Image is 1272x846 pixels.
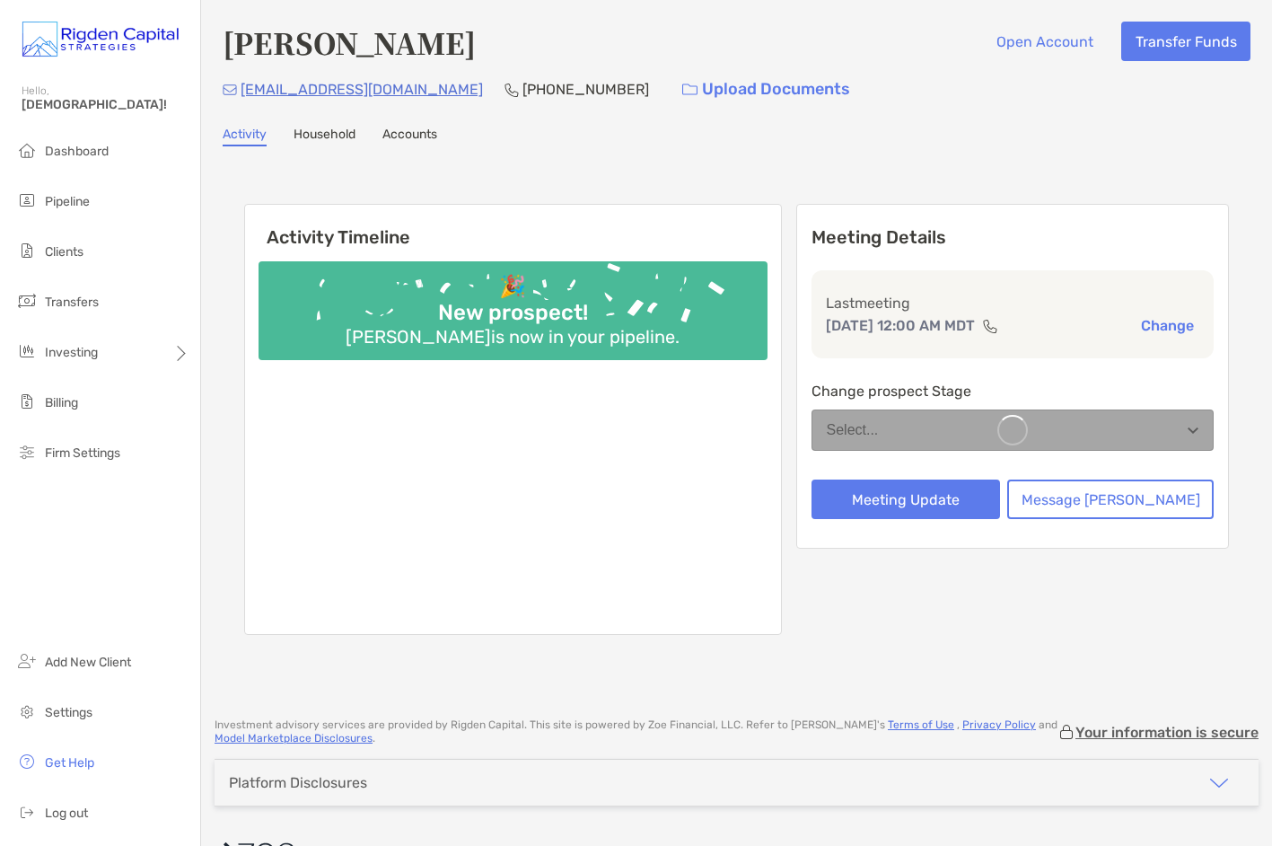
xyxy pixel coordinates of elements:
img: dashboard icon [16,139,38,161]
p: Change prospect Stage [811,380,1215,402]
span: Firm Settings [45,445,120,461]
a: Household [294,127,355,146]
img: communication type [982,319,998,333]
img: settings icon [16,701,38,722]
a: Privacy Policy [962,718,1036,731]
h4: [PERSON_NAME] [223,22,476,63]
img: billing icon [16,391,38,412]
img: investing icon [16,340,38,362]
img: icon arrow [1208,772,1230,794]
span: Dashboard [45,144,109,159]
img: add_new_client icon [16,650,38,672]
span: Settings [45,705,92,720]
span: Add New Client [45,655,131,670]
p: [DATE] 12:00 AM MDT [826,314,975,337]
button: Message [PERSON_NAME] [1007,480,1214,519]
p: [PHONE_NUMBER] [522,78,649,101]
p: [EMAIL_ADDRESS][DOMAIN_NAME] [241,78,483,101]
div: Platform Disclosures [229,774,367,791]
img: transfers icon [16,290,38,312]
span: Investing [45,345,98,360]
img: firm-settings icon [16,441,38,463]
p: Last meeting [826,292,1200,314]
button: Open Account [982,22,1107,61]
p: Investment advisory services are provided by Rigden Capital . This site is powered by Zoe Financi... [215,718,1057,745]
span: Transfers [45,295,99,310]
span: Log out [45,806,88,821]
a: Model Marketplace Disclosures [215,732,373,745]
div: New prospect! [431,300,595,326]
div: 🎉 [492,274,533,300]
button: Meeting Update [811,480,1001,519]
img: Zoe Logo [22,7,179,72]
img: clients icon [16,240,38,261]
p: Meeting Details [811,226,1215,249]
img: Phone Icon [504,83,519,97]
a: Upload Documents [671,70,862,109]
span: Clients [45,244,83,260]
span: Get Help [45,755,94,771]
h6: Activity Timeline [245,205,781,248]
button: Change [1136,316,1199,335]
img: pipeline icon [16,189,38,211]
img: get-help icon [16,751,38,772]
span: Billing [45,395,78,410]
a: Terms of Use [888,718,954,731]
span: Pipeline [45,194,90,209]
span: [DEMOGRAPHIC_DATA]! [22,97,189,112]
a: Accounts [382,127,437,146]
div: [PERSON_NAME] is now in your pipeline. [338,326,687,348]
p: Your information is secure [1075,724,1259,741]
button: Transfer Funds [1121,22,1250,61]
a: Activity [223,127,267,146]
img: logout icon [16,801,38,823]
img: Email Icon [223,84,237,95]
img: button icon [682,84,697,96]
